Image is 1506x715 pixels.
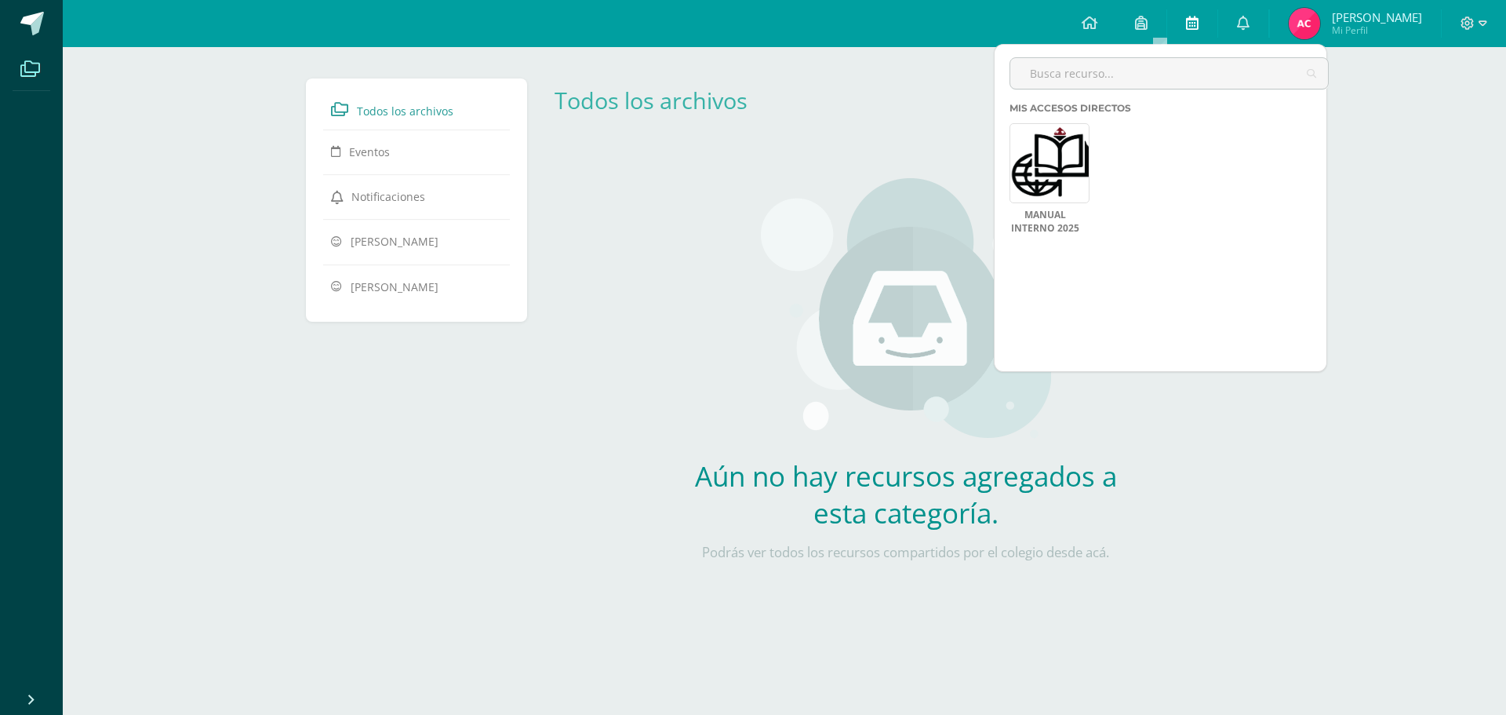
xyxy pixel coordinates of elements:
h2: Aún no hay recursos agregados a esta categoría. [675,458,1137,531]
a: Notificaciones [331,182,502,210]
a: Todos los archivos [331,95,502,123]
span: [PERSON_NAME] [1332,9,1422,25]
input: Busca recurso... [1010,58,1328,89]
a: Todos los archivos [555,85,748,115]
span: [PERSON_NAME] [351,234,438,249]
a: [PERSON_NAME] [331,227,502,255]
a: Manual Interno 2025 [1009,209,1080,235]
span: Eventos [349,144,390,159]
img: stages.png [761,178,1051,445]
span: Mi Perfil [1332,24,1422,37]
span: Notificaciones [351,189,425,204]
span: Mis accesos directos [1009,102,1131,114]
span: [PERSON_NAME] [351,279,438,294]
p: Podrás ver todos los recursos compartidos por el colegio desde acá. [675,544,1137,561]
img: daf6b668847eaa474c50430c63b12efc.png [1289,8,1320,39]
a: Eventos [331,137,502,166]
div: Todos los archivos [555,85,771,115]
span: Todos los archivos [357,104,453,119]
a: [PERSON_NAME] [331,272,502,301]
